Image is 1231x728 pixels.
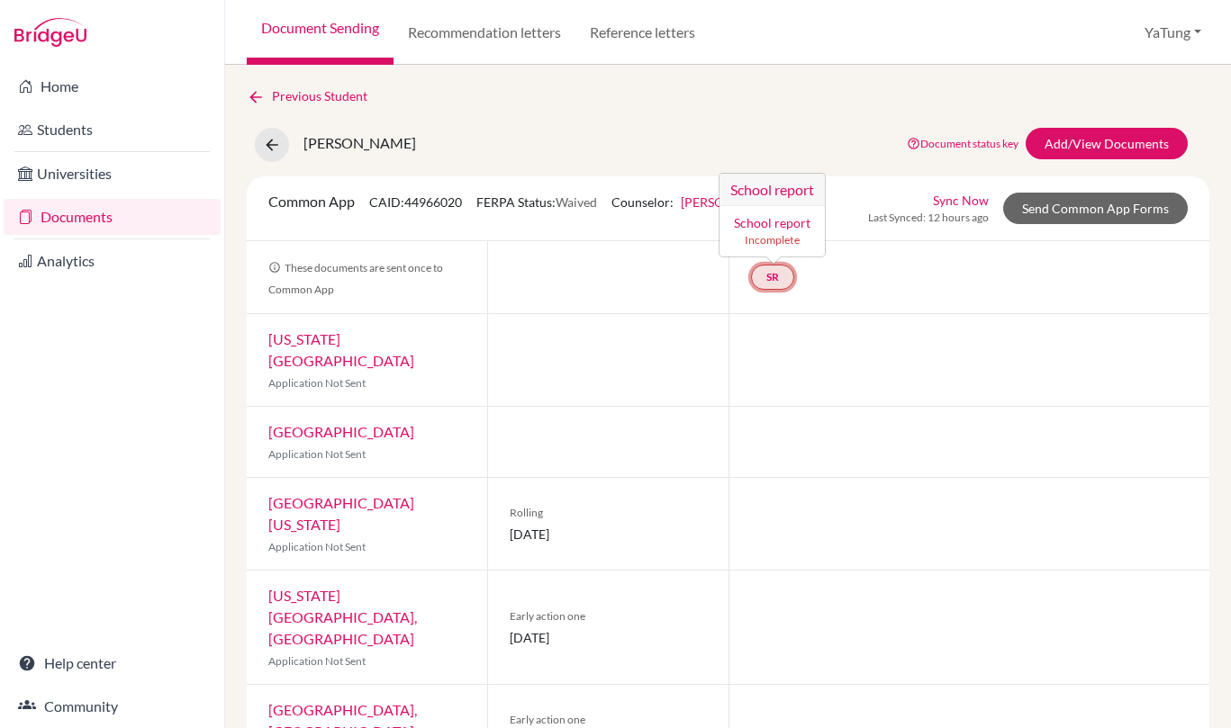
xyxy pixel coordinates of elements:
a: Students [4,112,221,148]
a: [PERSON_NAME] [681,194,781,210]
h3: School report [720,174,825,206]
a: Document status key [907,137,1018,150]
a: Analytics [4,243,221,279]
span: Rolling [510,505,706,521]
img: Bridge-U [14,18,86,47]
a: [US_STATE][GEOGRAPHIC_DATA] [268,330,414,369]
span: Last Synced: 12 hours ago [868,210,989,226]
small: Incomplete [730,232,814,248]
span: Counselor: [611,194,781,210]
a: Documents [4,199,221,235]
a: Add/View Documents [1026,128,1188,159]
span: Application Not Sent [268,540,366,553]
span: [DATE] [510,628,706,647]
span: Application Not Sent [268,376,366,390]
a: Help center [4,645,221,681]
span: FERPA Status: [476,194,597,210]
a: Universities [4,156,221,192]
span: Application Not Sent [268,654,366,668]
a: Previous Student [247,86,382,106]
a: Community [4,688,221,724]
span: [PERSON_NAME] [303,134,416,151]
a: School report [734,215,810,230]
span: [DATE] [510,525,706,544]
span: Waived [556,194,597,210]
span: Common App [268,193,355,210]
span: Early action one [510,608,706,625]
span: CAID: 44966020 [369,194,462,210]
a: Home [4,68,221,104]
span: Early action one [510,712,706,728]
a: SRSchool report School report Incomplete [751,265,794,290]
a: [GEOGRAPHIC_DATA] [268,423,414,440]
a: Send Common App Forms [1003,193,1188,224]
span: These documents are sent once to Common App [268,261,443,296]
a: [GEOGRAPHIC_DATA][US_STATE] [268,494,414,533]
a: Sync Now [933,191,989,210]
span: Application Not Sent [268,447,366,461]
button: YaTung [1136,15,1209,49]
a: [US_STATE][GEOGRAPHIC_DATA], [GEOGRAPHIC_DATA] [268,587,417,647]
